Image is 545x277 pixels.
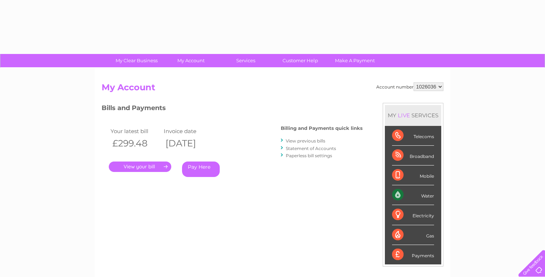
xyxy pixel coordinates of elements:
a: Customer Help [271,54,330,67]
a: . [109,162,171,172]
h2: My Account [102,82,443,96]
div: Electricity [392,205,434,225]
td: Your latest bill [109,126,162,136]
div: Payments [392,245,434,264]
div: Mobile [392,165,434,185]
a: View previous bills [286,138,325,144]
div: Account number [376,82,443,91]
div: Telecoms [392,126,434,146]
th: [DATE] [162,136,215,151]
a: Make A Payment [325,54,385,67]
a: Pay Here [182,162,220,177]
h3: Bills and Payments [102,103,363,115]
a: My Account [162,54,221,67]
div: LIVE [396,112,411,119]
div: Gas [392,225,434,245]
a: Services [216,54,275,67]
div: Broadband [392,146,434,165]
td: Invoice date [162,126,215,136]
a: Statement of Accounts [286,146,336,151]
a: My Clear Business [107,54,166,67]
th: £299.48 [109,136,162,151]
h4: Billing and Payments quick links [281,126,363,131]
div: Water [392,185,434,205]
a: Paperless bill settings [286,153,332,158]
div: MY SERVICES [385,105,441,126]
